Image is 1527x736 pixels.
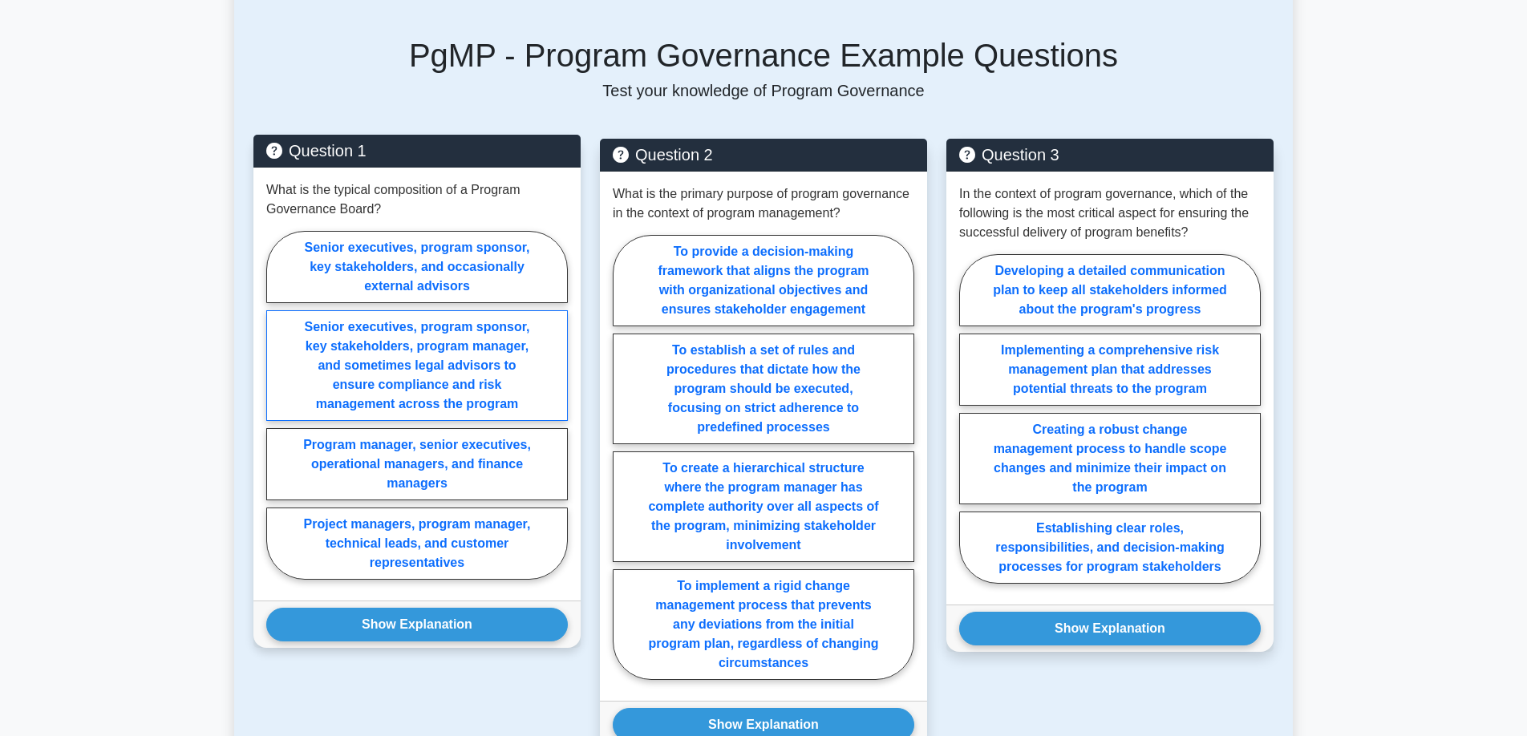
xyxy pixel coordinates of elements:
label: Project managers, program manager, technical leads, and customer representatives [266,508,568,580]
p: Test your knowledge of Program Governance [253,81,1274,100]
p: In the context of program governance, which of the following is the most critical aspect for ensu... [959,184,1261,242]
label: Senior executives, program sponsor, key stakeholders, program manager, and sometimes legal adviso... [266,310,568,421]
label: To implement a rigid change management process that prevents any deviations from the initial prog... [613,569,914,680]
label: To create a hierarchical structure where the program manager has complete authority over all aspe... [613,451,914,562]
label: Implementing a comprehensive risk management plan that addresses potential threats to the program [959,334,1261,406]
h5: PgMP - Program Governance Example Questions [253,36,1274,75]
h5: Question 2 [613,145,914,164]
h5: Question 3 [959,145,1261,164]
label: Establishing clear roles, responsibilities, and decision-making processes for program stakeholders [959,512,1261,584]
label: Program manager, senior executives, operational managers, and finance managers [266,428,568,500]
label: Senior executives, program sponsor, key stakeholders, and occasionally external advisors [266,231,568,303]
label: Developing a detailed communication plan to keep all stakeholders informed about the program's pr... [959,254,1261,326]
button: Show Explanation [959,612,1261,645]
label: Creating a robust change management process to handle scope changes and minimize their impact on ... [959,413,1261,504]
h5: Question 1 [266,141,568,160]
p: What is the typical composition of a Program Governance Board? [266,180,568,219]
label: To establish a set of rules and procedures that dictate how the program should be executed, focus... [613,334,914,444]
button: Show Explanation [266,608,568,641]
label: To provide a decision-making framework that aligns the program with organizational objectives and... [613,235,914,326]
p: What is the primary purpose of program governance in the context of program management? [613,184,914,223]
